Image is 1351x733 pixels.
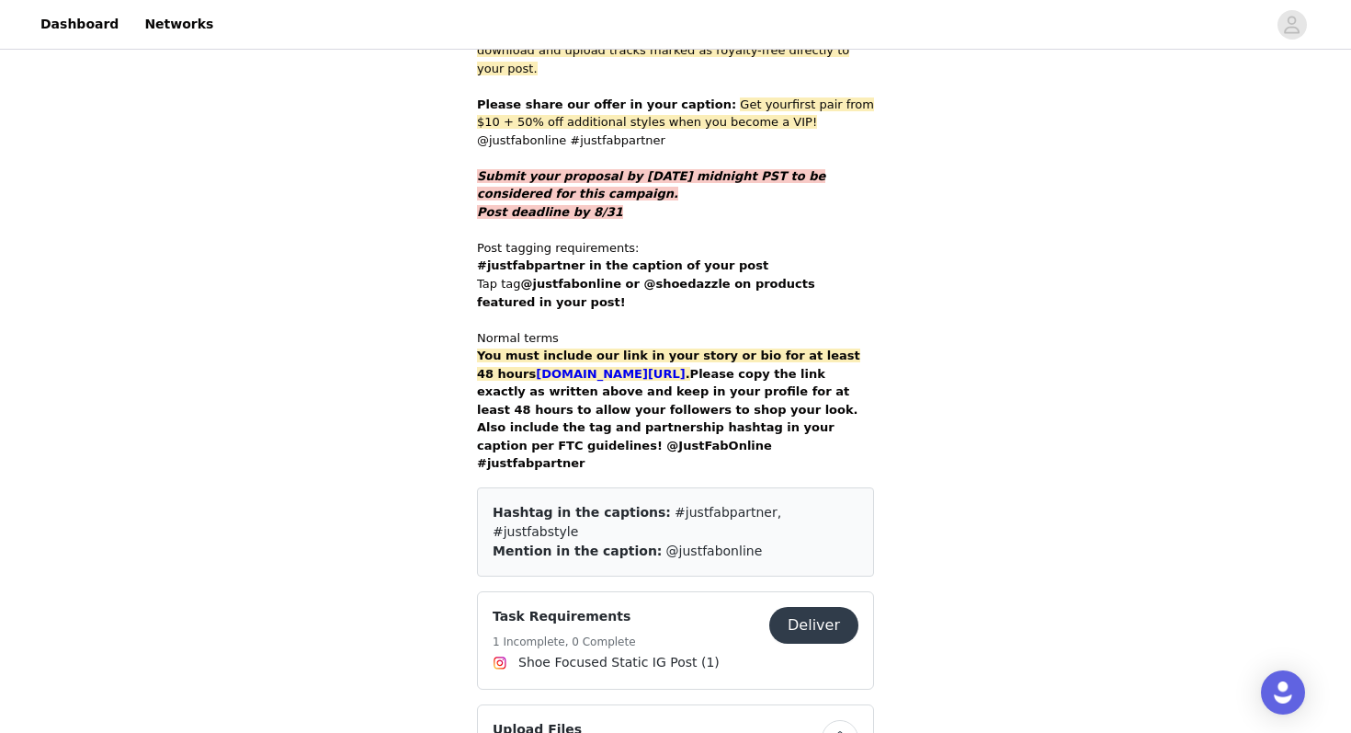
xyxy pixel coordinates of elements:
[477,329,874,348] p: Normal terms
[536,367,685,381] a: [DOMAIN_NAME][URL]
[1261,670,1305,715] div: Open Intercom Messenger
[493,634,636,650] h5: 1 Incomplete, 0 Complete
[493,656,507,670] img: Instagram Icon
[477,275,874,311] p: Tap tag
[133,4,224,45] a: Networks
[493,505,781,539] span: #justfabpartner, #justfabstyle
[536,367,689,381] strong: .
[477,349,860,381] strong: You must include our link in your story or bio for at least 48 hours
[477,239,874,258] p: Post tagging requirements:
[769,607,858,644] button: Deliver
[477,169,825,201] strong: Submit your proposal by [DATE] midnight PST to be considered for this campaign.
[666,544,763,558] span: @justfabonline
[518,653,720,672] span: Shoe Focused Static IG Post (1)
[477,591,874,690] div: Task Requirements
[1283,10,1300,40] div: avatar
[477,258,768,272] strong: #justfabpartner in the caption of your post
[493,544,662,558] span: Mention in the caption:
[477,205,623,219] strong: Post deadline by 8/31
[477,26,856,75] span: Visit the Meta Sound Collection to download and upload tracks marked as royalty-free directly to ...
[477,97,736,111] strong: Please share our offer in your caption:
[477,277,815,309] strong: @justfabonline or @shoedazzle on products featured in your post!
[477,96,874,150] p: @justfabonline #justfabpartner
[493,607,636,626] h4: Task Requirements
[29,4,130,45] a: Dashboard
[493,505,671,520] span: Hashtag in the captions:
